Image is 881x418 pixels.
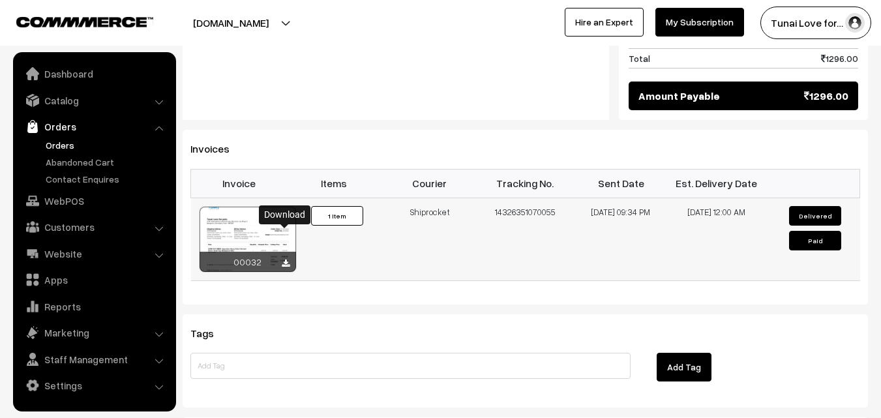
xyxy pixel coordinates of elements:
[16,13,130,29] a: COMMMERCE
[16,189,172,213] a: WebPOS
[16,62,172,85] a: Dashboard
[147,7,314,39] button: [DOMAIN_NAME]
[259,205,310,224] div: Download
[638,88,720,104] span: Amount Payable
[16,115,172,138] a: Orders
[845,13,865,33] img: user
[16,89,172,112] a: Catalog
[16,268,172,291] a: Apps
[573,169,669,198] th: Sent Date
[16,295,172,318] a: Reports
[190,142,245,155] span: Invoices
[16,215,172,239] a: Customers
[760,7,871,39] button: Tunai Love for…
[657,353,711,381] button: Add Tag
[191,169,287,198] th: Invoice
[42,155,172,169] a: Abandoned Cart
[804,88,848,104] span: 1296.00
[200,252,296,272] div: 00032
[16,17,153,27] img: COMMMERCE
[477,198,573,280] td: 14326351070055
[311,206,363,226] button: 1 Item
[629,52,650,65] span: Total
[16,348,172,371] a: Staff Management
[789,231,841,250] button: Paid
[190,353,631,379] input: Add Tag
[190,327,230,340] span: Tags
[382,198,478,280] td: Shiprocket
[16,374,172,397] a: Settings
[286,169,382,198] th: Items
[16,321,172,344] a: Marketing
[655,8,744,37] a: My Subscription
[668,169,764,198] th: Est. Delivery Date
[477,169,573,198] th: Tracking No.
[565,8,644,37] a: Hire an Expert
[382,169,478,198] th: Courier
[668,198,764,280] td: [DATE] 12:00 AM
[573,198,669,280] td: [DATE] 09:34 PM
[42,172,172,186] a: Contact Enquires
[16,242,172,265] a: Website
[789,206,841,226] button: Delivered
[821,52,858,65] span: 1296.00
[42,138,172,152] a: Orders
